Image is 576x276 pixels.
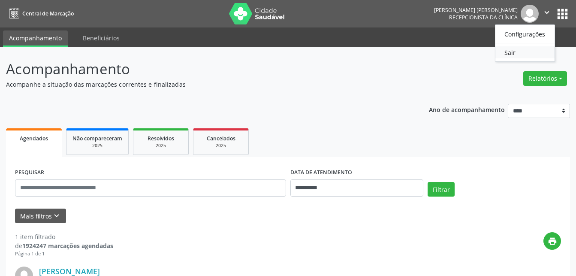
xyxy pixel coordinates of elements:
[495,24,555,62] ul: 
[555,6,570,21] button: apps
[523,71,567,86] button: Relatórios
[52,211,61,221] i: keyboard_arrow_down
[15,166,44,179] label: PESQUISAR
[15,209,66,224] button: Mais filtroskeyboard_arrow_down
[3,30,68,47] a: Acompanhamento
[72,143,122,149] div: 2025
[148,135,174,142] span: Resolvidos
[539,5,555,23] button: 
[199,143,242,149] div: 2025
[543,232,561,250] button: print
[434,6,518,14] div: [PERSON_NAME] [PERSON_NAME]
[39,267,100,276] a: [PERSON_NAME]
[72,135,122,142] span: Não compareceram
[6,80,401,89] p: Acompanhe a situação das marcações correntes e finalizadas
[15,250,113,258] div: Página 1 de 1
[15,241,113,250] div: de
[428,182,455,197] button: Filtrar
[6,6,74,21] a: Central de Marcação
[495,46,555,58] a: Sair
[542,8,552,17] i: 
[207,135,235,142] span: Cancelados
[15,232,113,241] div: 1 item filtrado
[429,104,505,115] p: Ano de acompanhamento
[139,143,182,149] div: 2025
[6,58,401,80] p: Acompanhamento
[495,28,555,40] a: Configurações
[521,5,539,23] img: img
[22,242,113,250] strong: 1924247 marcações agendadas
[20,135,48,142] span: Agendados
[77,30,126,45] a: Beneficiários
[290,166,352,179] label: DATA DE ATENDIMENTO
[22,10,74,17] span: Central de Marcação
[548,237,557,246] i: print
[449,14,518,21] span: Recepcionista da clínica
